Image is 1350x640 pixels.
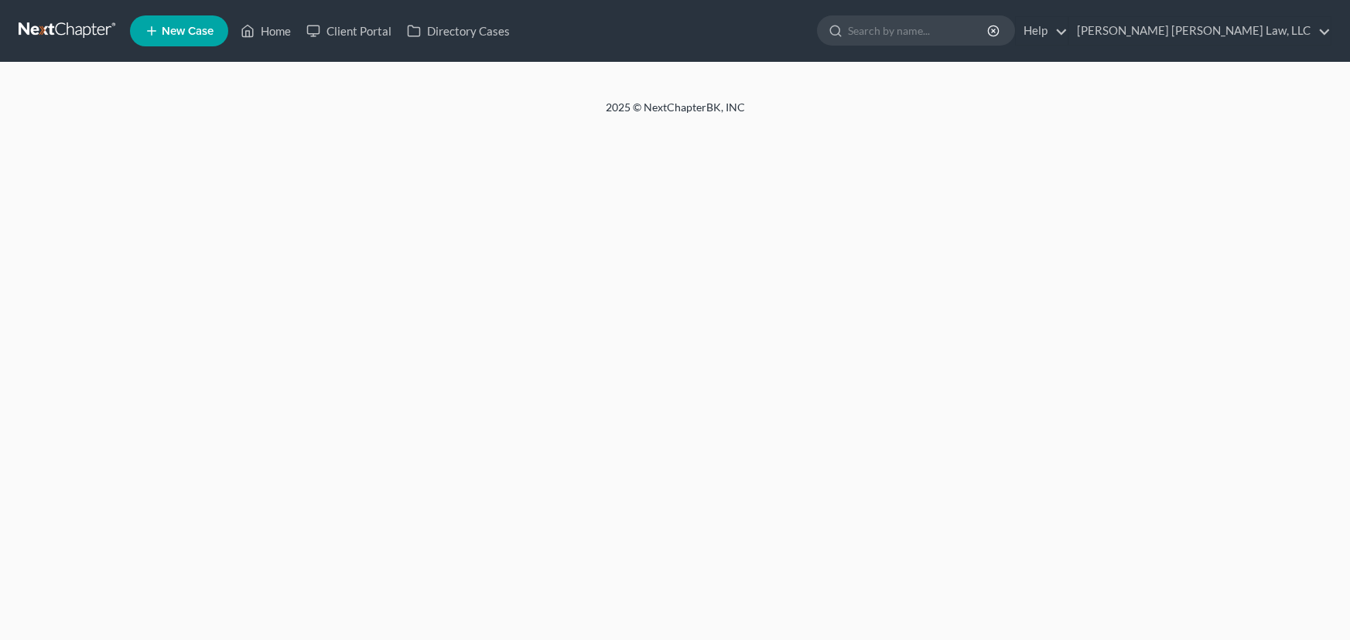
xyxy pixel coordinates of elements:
a: Directory Cases [399,17,518,45]
a: [PERSON_NAME] [PERSON_NAME] Law, LLC [1069,17,1331,45]
a: Home [233,17,299,45]
a: Help [1016,17,1068,45]
div: 2025 © NextChapterBK, INC [234,100,1116,128]
span: New Case [162,26,214,37]
a: Client Portal [299,17,399,45]
input: Search by name... [848,16,989,45]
